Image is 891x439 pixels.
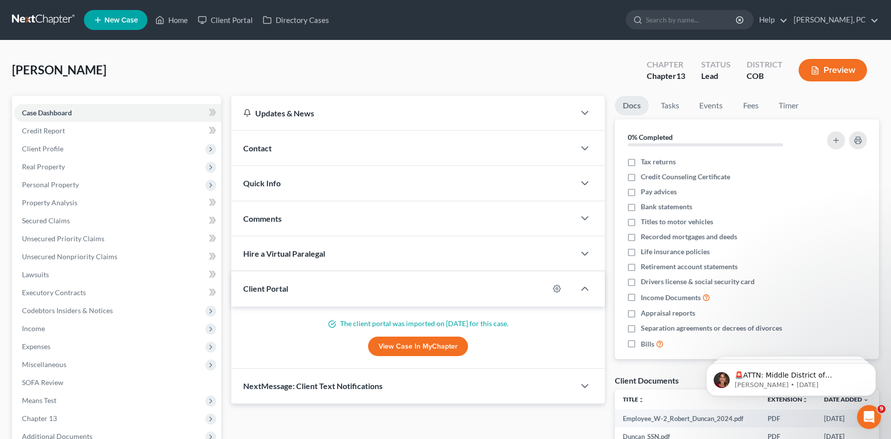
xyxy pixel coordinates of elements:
span: Client Profile [22,144,63,153]
a: Tasks [653,96,687,115]
td: Employee_W-2_Robert_Duncan_2024.pdf [615,410,760,428]
span: Real Property [22,162,65,171]
a: Events [691,96,731,115]
span: Unsecured Priority Claims [22,234,104,243]
span: Case Dashboard [22,108,72,117]
div: Chapter [647,70,685,82]
a: Help [754,11,788,29]
p: The client portal was imported on [DATE] for this case. [243,319,593,329]
span: Secured Claims [22,216,70,225]
span: NextMessage: Client Text Notifications [243,381,383,391]
span: Hire a Virtual Paralegal [243,249,325,258]
a: View Case in MyChapter [368,337,468,357]
span: [PERSON_NAME] [12,62,106,77]
div: COB [747,70,783,82]
td: [DATE] [816,410,877,428]
span: 9 [878,405,886,413]
span: Appraisal reports [641,308,695,318]
span: 13 [676,71,685,80]
span: Property Analysis [22,198,77,207]
iframe: Intercom notifications message [691,342,891,412]
span: Means Test [22,396,56,405]
span: Separation agreements or decrees of divorces [641,323,782,333]
span: Client Portal [243,284,288,293]
a: Directory Cases [258,11,334,29]
a: Unsecured Priority Claims [14,230,221,248]
a: Executory Contracts [14,284,221,302]
span: Income Documents [641,293,701,303]
span: Titles to motor vehicles [641,217,713,227]
span: Life insurance policies [641,247,710,257]
span: Retirement account statements [641,262,738,272]
div: Status [701,59,731,70]
span: Income [22,324,45,333]
span: Drivers license & social security card [641,277,755,287]
div: Updates & News [243,108,563,118]
span: Executory Contracts [22,288,86,297]
span: Comments [243,214,282,223]
a: Titleunfold_more [623,396,644,403]
span: Tax returns [641,157,676,167]
span: Miscellaneous [22,360,66,369]
div: Lead [701,70,731,82]
span: Codebtors Insiders & Notices [22,306,113,315]
span: Credit Counseling Certificate [641,172,730,182]
strong: 0% Completed [628,133,673,141]
a: Secured Claims [14,212,221,230]
i: unfold_more [638,397,644,403]
div: Client Documents [615,375,679,386]
span: Bills [641,339,654,349]
a: Docs [615,96,649,115]
span: SOFA Review [22,378,63,387]
span: Personal Property [22,180,79,189]
a: Timer [771,96,807,115]
span: Expenses [22,342,50,351]
a: Case Dashboard [14,104,221,122]
iframe: Intercom live chat [857,405,881,429]
span: Pay advices [641,187,677,197]
span: Unsecured Nonpriority Claims [22,252,117,261]
td: PDF [760,410,816,428]
a: [PERSON_NAME], PC [789,11,879,29]
span: New Case [104,16,138,24]
div: District [747,59,783,70]
input: Search by name... [646,10,737,29]
a: Client Portal [193,11,258,29]
span: Quick Info [243,178,281,188]
div: Chapter [647,59,685,70]
button: Preview [799,59,867,81]
span: Lawsuits [22,270,49,279]
a: Lawsuits [14,266,221,284]
span: Chapter 13 [22,414,57,423]
span: Recorded mortgages and deeds [641,232,737,242]
a: SOFA Review [14,374,221,392]
a: Home [150,11,193,29]
a: Credit Report [14,122,221,140]
span: Contact [243,143,272,153]
a: Property Analysis [14,194,221,212]
span: Credit Report [22,126,65,135]
a: Unsecured Nonpriority Claims [14,248,221,266]
a: Fees [735,96,767,115]
span: Bank statements [641,202,692,212]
